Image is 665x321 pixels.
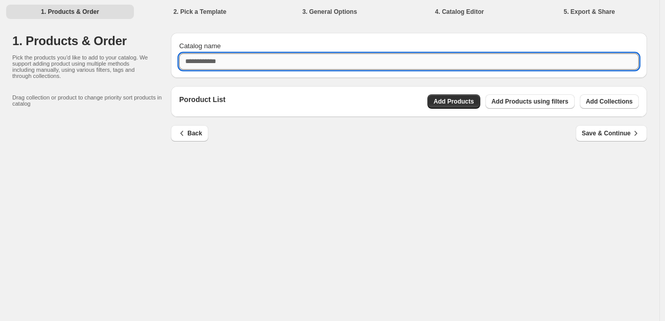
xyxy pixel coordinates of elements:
h1: 1. Products & Order [12,33,171,49]
button: Add Products using filters [485,94,575,109]
p: Poroduct List [179,94,225,109]
p: Pick the products you'd like to add to your catalog. We support adding product using multiple met... [12,54,150,79]
button: Add Collections [580,94,639,109]
p: Drag collection or product to change priority sort products in catalog [12,94,171,107]
button: Back [171,125,208,142]
button: Add Products [427,94,480,109]
span: Add Collections [586,97,633,106]
span: Catalog name [179,42,221,50]
button: Save & Continue [576,125,647,142]
span: Add Products using filters [492,97,569,106]
span: Add Products [434,97,474,106]
span: Save & Continue [582,128,641,138]
span: Back [177,128,202,138]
